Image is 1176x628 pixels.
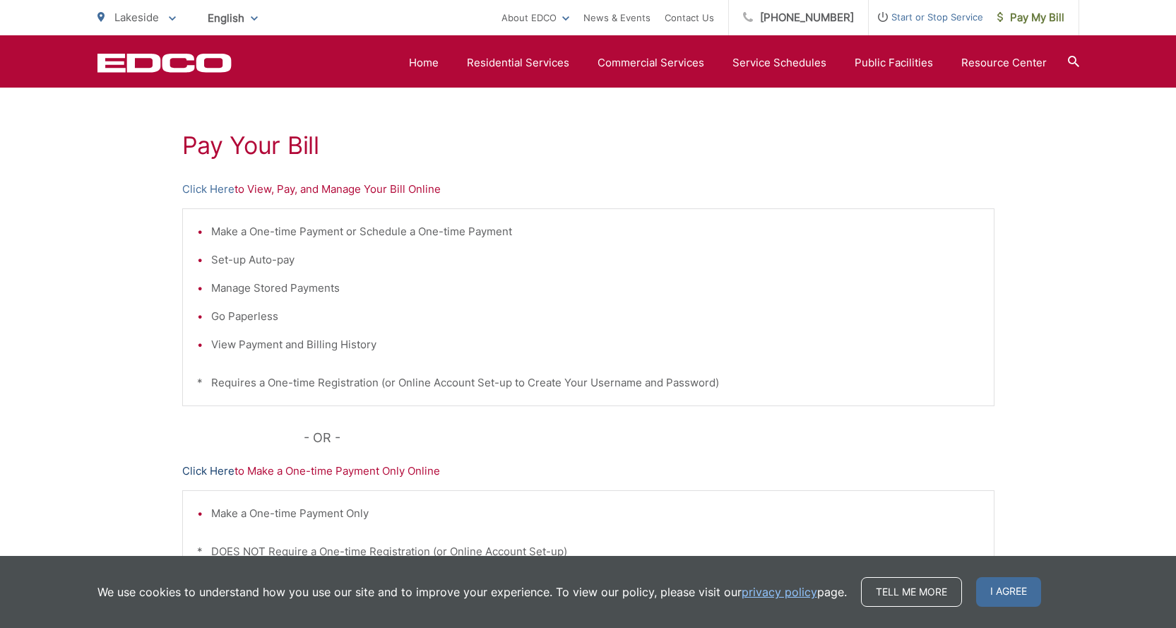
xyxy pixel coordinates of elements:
[211,336,980,353] li: View Payment and Billing History
[211,308,980,325] li: Go Paperless
[97,583,847,600] p: We use cookies to understand how you use our site and to improve your experience. To view our pol...
[976,577,1041,607] span: I agree
[583,9,651,26] a: News & Events
[861,577,962,607] a: Tell me more
[961,54,1047,71] a: Resource Center
[197,6,268,30] span: English
[97,53,232,73] a: EDCD logo. Return to the homepage.
[732,54,826,71] a: Service Schedules
[182,463,994,480] p: to Make a One-time Payment Only Online
[211,223,980,240] li: Make a One-time Payment or Schedule a One-time Payment
[598,54,704,71] a: Commercial Services
[855,54,933,71] a: Public Facilities
[197,543,980,560] p: * DOES NOT Require a One-time Registration (or Online Account Set-up)
[114,11,159,24] span: Lakeside
[182,181,234,198] a: Click Here
[211,251,980,268] li: Set-up Auto-pay
[182,181,994,198] p: to View, Pay, and Manage Your Bill Online
[665,9,714,26] a: Contact Us
[742,583,817,600] a: privacy policy
[211,505,980,522] li: Make a One-time Payment Only
[409,54,439,71] a: Home
[304,427,994,449] p: - OR -
[467,54,569,71] a: Residential Services
[197,374,980,391] p: * Requires a One-time Registration (or Online Account Set-up to Create Your Username and Password)
[997,9,1064,26] span: Pay My Bill
[211,280,980,297] li: Manage Stored Payments
[182,463,234,480] a: Click Here
[182,131,994,160] h1: Pay Your Bill
[501,9,569,26] a: About EDCO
